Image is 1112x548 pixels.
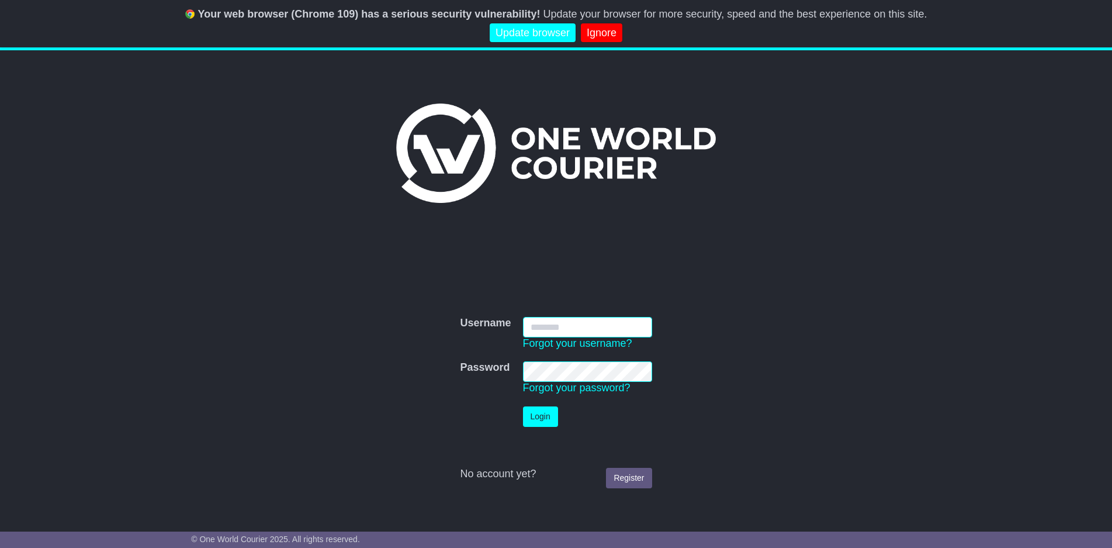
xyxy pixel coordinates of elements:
a: Forgot your password? [523,382,631,394]
img: One World [396,104,715,203]
a: Register [606,468,652,488]
label: Username [460,317,511,330]
label: Password [460,361,510,374]
a: Update browser [490,23,576,43]
a: Forgot your username? [523,337,632,349]
span: © One World Courier 2025. All rights reserved. [191,535,360,544]
div: No account yet? [460,468,652,481]
button: Login [523,406,558,427]
span: Update your browser for more security, speed and the best experience on this site. [543,8,927,20]
b: Your web browser (Chrome 109) has a serious security vulnerability! [198,8,541,20]
a: Ignore [581,23,622,43]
